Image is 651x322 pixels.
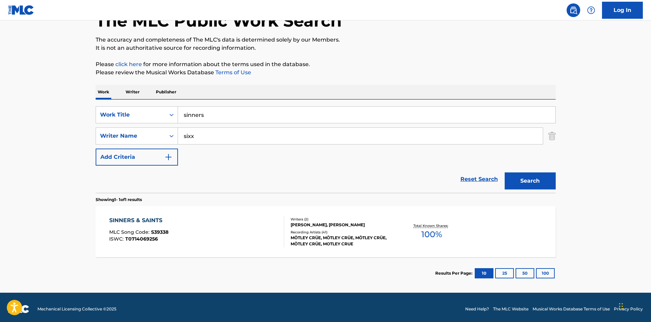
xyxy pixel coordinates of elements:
a: SINNERS & SAINTSMLC Song Code:S39338ISWC:T0714069256Writers (2)[PERSON_NAME], [PERSON_NAME]Record... [96,206,556,257]
p: The accuracy and completeness of The MLC's data is determined solely by our Members. [96,36,556,44]
button: 10 [475,268,493,278]
p: It is not an authoritative source for recording information. [96,44,556,52]
button: Add Criteria [96,149,178,166]
p: Please for more information about the terms used in the database. [96,60,556,68]
a: Reset Search [457,172,501,187]
div: MÖTLEY CRÜE, MÖTLEY CRÜE, MÖTLEY CRÜE, MÖTLEY CRÜE, MOTLEY CRUE [291,235,393,247]
span: S39338 [151,229,168,235]
p: Please review the Musical Works Database [96,68,556,77]
img: 9d2ae6d4665cec9f34b9.svg [164,153,173,161]
form: Search Form [96,106,556,193]
button: Search [505,172,556,189]
span: MLC Song Code : [109,229,151,235]
p: Total Known Shares: [413,223,450,228]
img: search [569,6,577,14]
a: Need Help? [465,306,489,312]
a: Terms of Use [214,69,251,76]
div: Help [584,3,598,17]
span: Mechanical Licensing Collective © 2025 [37,306,116,312]
img: Delete Criterion [548,127,556,144]
a: Privacy Policy [614,306,643,312]
div: Drag [619,296,623,317]
div: [PERSON_NAME], [PERSON_NAME] [291,222,393,228]
span: T0714069256 [125,236,158,242]
img: MLC Logo [8,5,34,15]
button: 100 [536,268,555,278]
p: Showing 1 - 1 of 1 results [96,197,142,203]
iframe: Chat Widget [617,289,651,322]
button: 50 [516,268,534,278]
div: Writers ( 2 ) [291,217,393,222]
h1: The MLC Public Work Search [96,11,342,31]
div: Work Title [100,111,161,119]
a: click here [115,61,142,67]
div: SINNERS & SAINTS [109,216,168,225]
img: help [587,6,595,14]
a: The MLC Website [493,306,528,312]
div: Writer Name [100,132,161,140]
div: Recording Artists ( 41 ) [291,230,393,235]
span: 100 % [421,228,442,241]
a: Public Search [567,3,580,17]
span: ISWC : [109,236,125,242]
p: Writer [124,85,142,99]
p: Work [96,85,111,99]
p: Publisher [154,85,178,99]
a: Musical Works Database Terms of Use [533,306,610,312]
p: Results Per Page: [435,270,474,276]
a: Log In [602,2,643,19]
button: 25 [495,268,514,278]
